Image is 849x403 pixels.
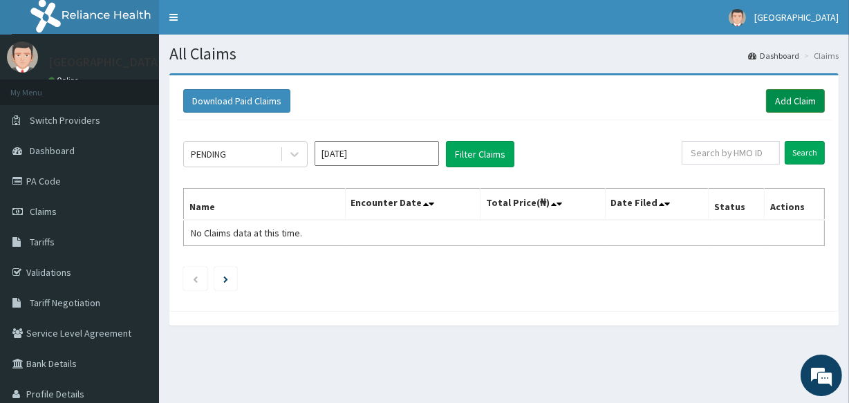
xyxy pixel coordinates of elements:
[7,41,38,73] img: User Image
[729,9,746,26] img: User Image
[48,56,162,68] p: [GEOGRAPHIC_DATA]
[48,75,82,85] a: Online
[480,189,605,221] th: Total Price(₦)
[801,50,839,62] li: Claims
[709,189,765,221] th: Status
[748,50,799,62] a: Dashboard
[30,205,57,218] span: Claims
[682,141,780,165] input: Search by HMO ID
[30,114,100,126] span: Switch Providers
[30,297,100,309] span: Tariff Negotiation
[345,189,480,221] th: Encounter Date
[315,141,439,166] input: Select Month and Year
[764,189,824,221] th: Actions
[191,227,302,239] span: No Claims data at this time.
[766,89,825,113] a: Add Claim
[446,141,514,167] button: Filter Claims
[754,11,839,24] span: [GEOGRAPHIC_DATA]
[183,89,290,113] button: Download Paid Claims
[605,189,709,221] th: Date Filed
[30,236,55,248] span: Tariffs
[184,189,346,221] th: Name
[785,141,825,165] input: Search
[30,144,75,157] span: Dashboard
[191,147,226,161] div: PENDING
[169,45,839,63] h1: All Claims
[192,272,198,285] a: Previous page
[223,272,228,285] a: Next page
